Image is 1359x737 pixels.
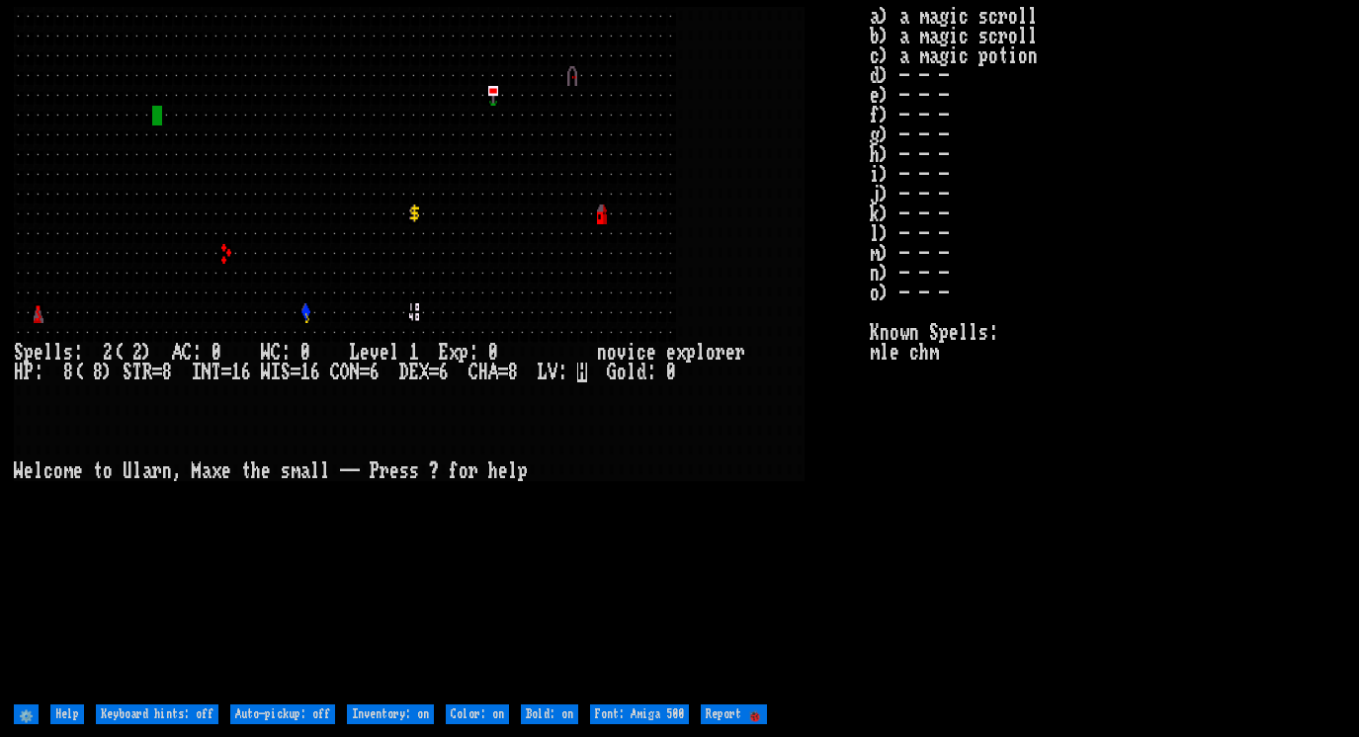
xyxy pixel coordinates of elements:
[666,363,676,382] div: 0
[152,461,162,481] div: r
[93,363,103,382] div: 8
[241,363,251,382] div: 6
[310,461,320,481] div: l
[34,363,43,382] div: :
[113,343,123,363] div: (
[172,343,182,363] div: A
[96,704,218,724] input: Keyboard hints: off
[202,461,212,481] div: a
[449,461,459,481] div: f
[24,343,34,363] div: p
[73,363,83,382] div: (
[538,363,548,382] div: L
[590,704,689,724] input: Font: Amiga 500
[548,363,557,382] div: V
[706,343,716,363] div: o
[488,461,498,481] div: h
[701,704,767,724] input: Report 🐞
[132,363,142,382] div: T
[192,343,202,363] div: :
[498,461,508,481] div: e
[557,363,567,382] div: :
[271,343,281,363] div: C
[446,704,509,724] input: Color: on
[14,343,24,363] div: S
[350,461,360,481] div: -
[676,343,686,363] div: x
[212,363,221,382] div: T
[192,363,202,382] div: I
[508,461,518,481] div: l
[340,461,350,481] div: -
[162,461,172,481] div: n
[409,363,419,382] div: E
[380,461,389,481] div: r
[14,363,24,382] div: H
[300,343,310,363] div: 0
[360,343,370,363] div: e
[103,363,113,382] div: )
[637,363,646,382] div: d
[735,343,745,363] div: r
[24,363,34,382] div: P
[93,461,103,481] div: t
[370,343,380,363] div: v
[73,461,83,481] div: e
[347,704,434,724] input: Inventory: on
[360,363,370,382] div: =
[281,461,291,481] div: s
[439,343,449,363] div: E
[230,704,335,724] input: Auto-pickup: off
[212,461,221,481] div: x
[63,343,73,363] div: s
[409,461,419,481] div: s
[617,363,627,382] div: o
[350,363,360,382] div: N
[468,461,478,481] div: r
[310,363,320,382] div: 6
[172,461,182,481] div: ,
[429,363,439,382] div: =
[43,461,53,481] div: c
[627,363,637,382] div: l
[870,7,1345,699] stats: a) a magic scroll b) a magic scroll c) a magic potion d) - - - e) - - - f) - - - g) - - - h) - - ...
[577,363,587,382] mark: H
[350,343,360,363] div: L
[468,363,478,382] div: C
[686,343,696,363] div: p
[637,343,646,363] div: c
[666,343,676,363] div: e
[459,461,468,481] div: o
[488,363,498,382] div: A
[261,461,271,481] div: e
[449,343,459,363] div: x
[271,363,281,382] div: I
[439,363,449,382] div: 6
[508,363,518,382] div: 8
[330,363,340,382] div: C
[162,363,172,382] div: 8
[142,343,152,363] div: )
[399,461,409,481] div: s
[597,343,607,363] div: n
[419,363,429,382] div: X
[123,363,132,382] div: S
[478,363,488,382] div: H
[182,343,192,363] div: C
[103,461,113,481] div: o
[399,363,409,382] div: D
[696,343,706,363] div: l
[617,343,627,363] div: v
[488,343,498,363] div: 0
[142,363,152,382] div: R
[231,363,241,382] div: 1
[716,343,725,363] div: r
[50,704,84,724] input: Help
[251,461,261,481] div: h
[142,461,152,481] div: a
[53,461,63,481] div: o
[34,343,43,363] div: e
[320,461,330,481] div: l
[202,363,212,382] div: N
[468,343,478,363] div: :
